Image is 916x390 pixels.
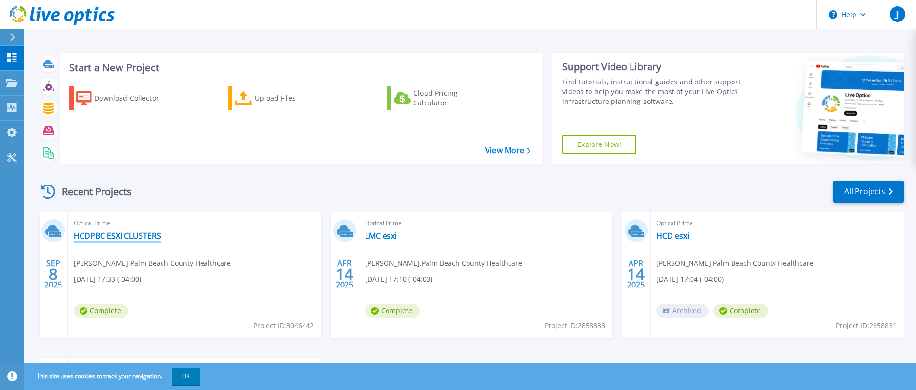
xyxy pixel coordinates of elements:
[895,10,899,18] span: JJ
[74,231,161,241] a: HCDPBC ESXI CLUSTERS
[94,88,172,108] div: Download Collector
[365,304,420,318] span: Complete
[172,368,200,385] button: OK
[627,270,645,278] span: 14
[336,270,353,278] span: 14
[253,320,314,331] span: Project ID: 3046442
[255,88,333,108] div: Upload Files
[49,270,58,278] span: 8
[562,135,636,154] a: Explore Now!
[833,181,904,203] a: All Projects
[365,231,397,241] a: LMC esxi
[69,86,178,110] a: Download Collector
[656,231,689,241] a: HCD esxi
[365,218,607,228] span: Optical Prime
[335,256,354,292] div: APR 2025
[74,258,231,268] span: [PERSON_NAME] , Palm Beach County Healthcare
[713,304,768,318] span: Complete
[38,180,145,204] div: Recent Projects
[627,256,645,292] div: APR 2025
[74,274,141,285] span: [DATE] 17:33 (-04:00)
[836,320,896,331] span: Project ID: 2858831
[413,88,491,108] div: Cloud Pricing Calculator
[656,258,814,268] span: [PERSON_NAME] , Palm Beach County Healthcare
[44,256,62,292] div: SEP 2025
[656,218,898,228] span: Optical Prime
[365,258,522,268] span: [PERSON_NAME] , Palm Beach County Healthcare
[656,304,709,318] span: Archived
[656,274,724,285] span: [DATE] 17:04 (-04:00)
[74,218,315,228] span: Optical Prime
[74,304,128,318] span: Complete
[562,77,741,106] div: Find tutorials, instructional guides and other support videos to help you make the most of your L...
[69,62,530,73] h3: Start a New Project
[387,86,496,110] a: Cloud Pricing Calculator
[545,320,605,331] span: Project ID: 2858838
[365,274,432,285] span: [DATE] 17:10 (-04:00)
[562,61,741,73] div: Support Video Library
[27,368,200,385] span: This site uses cookies to track your navigation.
[228,86,337,110] a: Upload Files
[485,146,530,155] a: View More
